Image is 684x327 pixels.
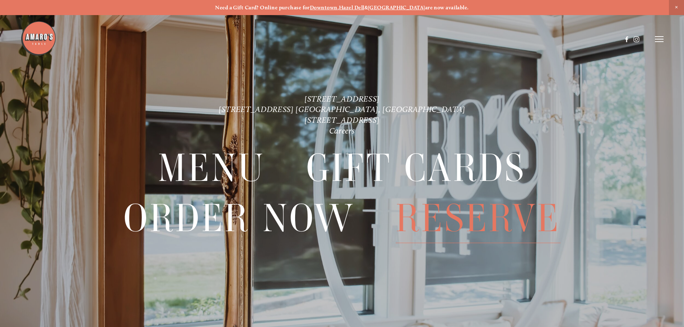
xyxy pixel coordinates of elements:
[158,144,265,193] a: Menu
[124,193,354,243] a: Order Now
[338,4,339,11] strong: ,
[329,126,355,136] a: Careers
[304,115,380,125] a: [STREET_ADDRESS]
[304,94,380,104] a: [STREET_ADDRESS]
[219,104,465,114] a: [STREET_ADDRESS] [GEOGRAPHIC_DATA], [GEOGRAPHIC_DATA]
[310,4,338,11] a: Downtown
[396,193,560,243] a: Reserve
[215,4,310,11] strong: Need a Gift Card? Online purchase for
[364,4,368,11] strong: &
[425,4,469,11] strong: are now available.
[368,4,425,11] a: [GEOGRAPHIC_DATA]
[306,144,526,193] a: Gift Cards
[339,4,364,11] a: Hazel Dell
[20,20,56,56] img: Amaro's Table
